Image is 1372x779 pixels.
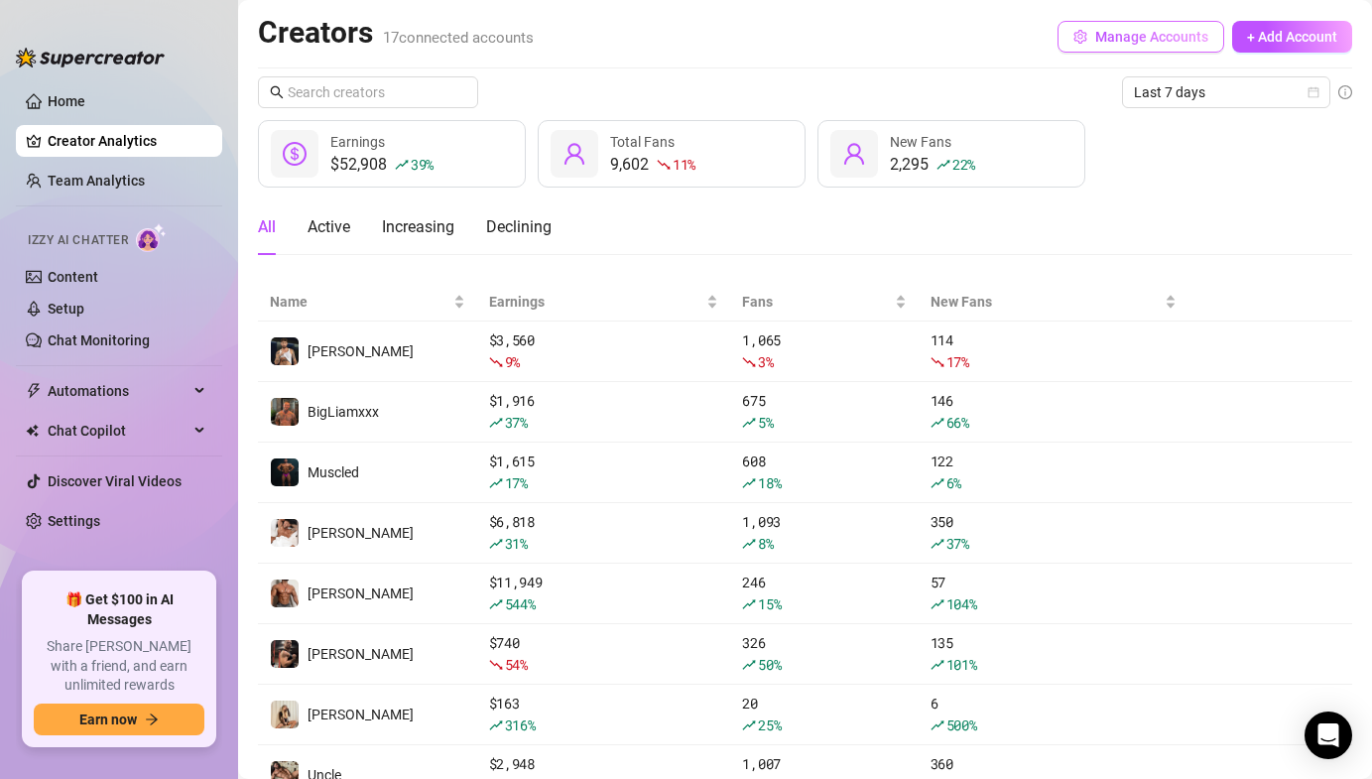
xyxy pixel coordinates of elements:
[758,715,781,734] span: 25 %
[946,715,977,734] span: 500 %
[1058,21,1224,53] button: Manage Accounts
[48,301,84,317] a: Setup
[489,355,503,369] span: fall
[890,153,975,177] div: 2,295
[1247,29,1337,45] span: + Add Account
[758,655,781,674] span: 50 %
[919,283,1188,322] th: New Fans
[79,712,137,727] span: Earn now
[489,476,503,490] span: rise
[308,464,359,480] span: Muscled
[34,590,204,629] span: 🎁 Get $100 in AI Messages
[382,215,454,239] div: Increasing
[742,511,906,555] div: 1,093
[48,415,188,447] span: Chat Copilot
[383,29,534,47] span: 17 connected accounts
[308,646,414,662] span: [PERSON_NAME]
[946,473,961,492] span: 6 %
[48,173,145,189] a: Team Analytics
[48,375,188,407] span: Automations
[489,632,719,676] div: $ 740
[1134,77,1318,107] span: Last 7 days
[931,511,1177,555] div: 350
[489,390,719,434] div: $ 1,916
[308,707,414,722] span: [PERSON_NAME]
[946,655,977,674] span: 101 %
[931,632,1177,676] div: 135
[48,473,182,489] a: Discover Viral Videos
[890,134,951,150] span: New Fans
[270,291,449,313] span: Name
[28,231,128,250] span: Izzy AI Chatter
[931,572,1177,615] div: 57
[742,718,756,732] span: rise
[1308,86,1319,98] span: calendar
[477,283,731,322] th: Earnings
[742,476,756,490] span: rise
[758,413,773,432] span: 5 %
[1232,21,1352,53] button: + Add Account
[505,413,528,432] span: 37 %
[271,337,299,365] img: Chris
[308,215,350,239] div: Active
[271,458,299,486] img: Muscled
[271,519,299,547] img: Jake
[308,525,414,541] span: [PERSON_NAME]
[308,585,414,601] span: [PERSON_NAME]
[270,85,284,99] span: search
[505,715,536,734] span: 316 %
[489,597,503,611] span: rise
[330,153,434,177] div: $52,908
[742,693,906,736] div: 20
[931,451,1177,494] div: 122
[742,416,756,430] span: rise
[936,158,950,172] span: rise
[931,329,1177,373] div: 114
[258,283,477,322] th: Name
[26,424,39,438] img: Chat Copilot
[489,718,503,732] span: rise
[742,537,756,551] span: rise
[657,158,671,172] span: fall
[931,476,944,490] span: rise
[48,93,85,109] a: Home
[742,632,906,676] div: 326
[411,155,434,174] span: 39 %
[742,572,906,615] div: 246
[489,658,503,672] span: fall
[145,713,159,726] span: arrow-right
[562,142,586,166] span: user
[758,534,773,553] span: 8 %
[931,537,944,551] span: rise
[931,291,1161,313] span: New Fans
[258,14,534,52] h2: Creators
[931,355,944,369] span: fall
[931,390,1177,434] div: 146
[271,701,299,728] img: Carol
[931,416,944,430] span: rise
[742,390,906,434] div: 675
[486,215,552,239] div: Declining
[308,343,414,359] span: [PERSON_NAME]
[931,597,944,611] span: rise
[742,291,890,313] span: Fans
[258,215,276,239] div: All
[330,134,385,150] span: Earnings
[730,283,918,322] th: Fans
[505,352,520,371] span: 9 %
[489,693,719,736] div: $ 163
[1338,85,1352,99] span: info-circle
[271,398,299,426] img: BigLiamxxx
[489,572,719,615] div: $ 11,949
[34,637,204,696] span: Share [PERSON_NAME] with a friend, and earn unlimited rewards
[742,597,756,611] span: rise
[271,640,299,668] img: Tyler
[742,658,756,672] span: rise
[931,658,944,672] span: rise
[931,693,1177,736] div: 6
[26,383,42,399] span: thunderbolt
[946,594,977,613] span: 104 %
[742,329,906,373] div: 1,065
[48,332,150,348] a: Chat Monitoring
[673,155,695,174] span: 11 %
